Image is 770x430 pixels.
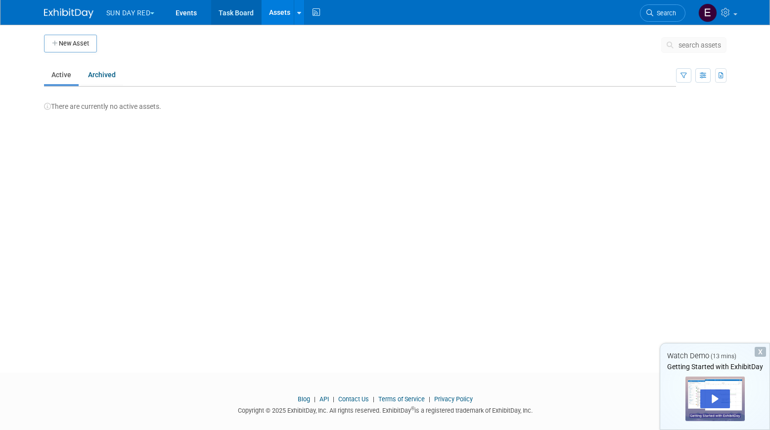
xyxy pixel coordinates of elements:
div: Dismiss [755,347,766,357]
div: Getting Started with ExhibitDay [660,362,770,372]
img: Erin McClintock [698,3,717,22]
span: | [370,395,377,403]
a: API [319,395,329,403]
a: Search [640,4,685,22]
a: Terms of Service [378,395,425,403]
sup: ® [411,406,414,411]
span: | [426,395,433,403]
div: There are currently no active assets. [44,92,726,111]
a: Contact Us [338,395,369,403]
a: Active [44,65,79,84]
a: Archived [81,65,123,84]
button: search assets [661,37,726,53]
div: Play [700,389,730,408]
span: (13 mins) [711,353,736,360]
img: ExhibitDay [44,8,93,18]
span: Search [653,9,676,17]
span: | [330,395,337,403]
span: | [312,395,318,403]
button: New Asset [44,35,97,52]
span: search assets [679,41,721,49]
a: Privacy Policy [434,395,473,403]
a: Blog [298,395,310,403]
div: Watch Demo [660,351,770,361]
